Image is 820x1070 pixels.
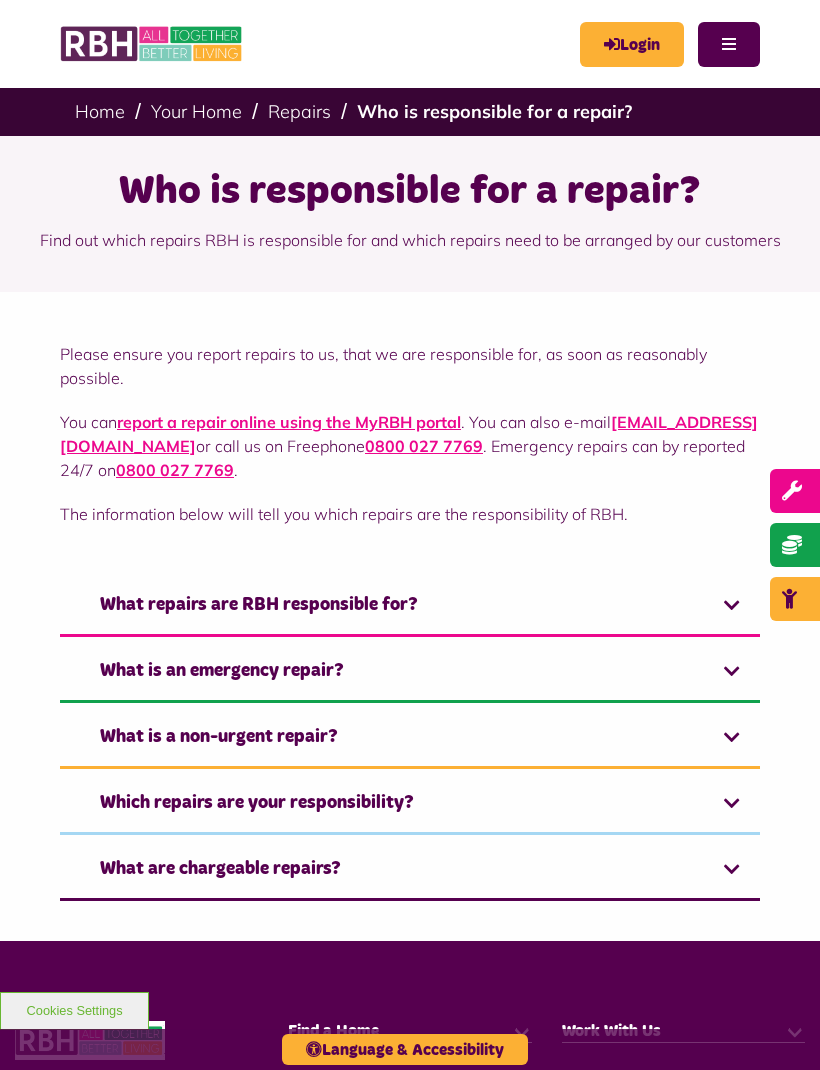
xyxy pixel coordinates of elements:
[60,502,760,526] p: The information below will tell you which repairs are the responsibility of RBH.
[730,980,820,1070] iframe: Netcall Web Assistant for live chat
[282,1034,528,1065] button: Language & Accessibility
[365,436,483,456] a: 0800 027 7769
[60,410,760,482] p: You can . You can also e-mail or call us on Freephone . Emergency repairs can by reported 24/7 on .
[60,642,760,703] a: What is an emergency repair?
[562,1023,661,1039] span: Work With Us
[75,100,125,123] a: Home
[288,1023,379,1039] span: Find a Home
[357,100,632,123] a: Who is responsible for a repair?
[151,100,242,123] a: Your Home
[60,576,760,637] a: What repairs are RBH responsible for?
[698,22,760,67] button: Navigation
[580,22,684,67] a: MyRBH
[268,100,331,123] a: Repairs
[25,166,795,218] h1: Who is responsible for a repair?
[25,218,795,262] p: Find out which repairs RBH is responsible for and which repairs need to be arranged by our customers
[60,708,760,769] a: What is a non-urgent repair?
[60,20,245,68] img: RBH
[117,412,461,432] a: report a repair online using the MyRBH portal
[60,840,760,901] a: What are chargeable repairs?
[60,342,760,390] p: Please ensure you report repairs to us, that we are responsible for, as soon as reasonably possible.
[60,774,760,835] a: Which repairs are your responsibility?
[116,460,234,480] a: 0800 027 7769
